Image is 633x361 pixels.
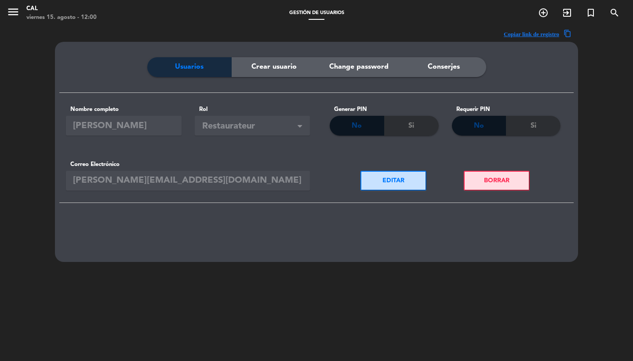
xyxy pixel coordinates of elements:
div: Requerir PIN [452,105,561,114]
span: Copiar link de registro [504,29,559,39]
div: CAL [26,4,97,13]
i: exit_to_app [562,7,572,18]
i: add_circle_outline [538,7,549,18]
label: Nombre completo [66,105,182,114]
input: Nombre completo [66,116,182,136]
span: Usuarios [175,61,204,73]
button: EDITAR [360,171,426,191]
div: viernes 15. agosto - 12:00 [26,13,97,22]
input: Correo Electrónico [66,171,310,191]
span: No [352,120,362,132]
span: content_copy [564,29,571,39]
span: Crear usuario [251,61,297,73]
i: search [609,7,620,18]
button: menu [7,5,20,22]
span: No [474,120,484,132]
div: Generar PIN [330,105,439,114]
i: turned_in_not [586,7,596,18]
span: Restaurateur [202,119,306,134]
label: Rol [195,105,310,114]
span: Si [408,120,414,132]
button: BORRAR [464,171,530,191]
span: Si [531,120,536,132]
label: Correo Electrónico [66,160,310,169]
i: menu [7,5,20,18]
span: Change password [329,61,389,73]
span: Conserjes [428,61,460,73]
span: Gestión de usuarios [285,11,349,15]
